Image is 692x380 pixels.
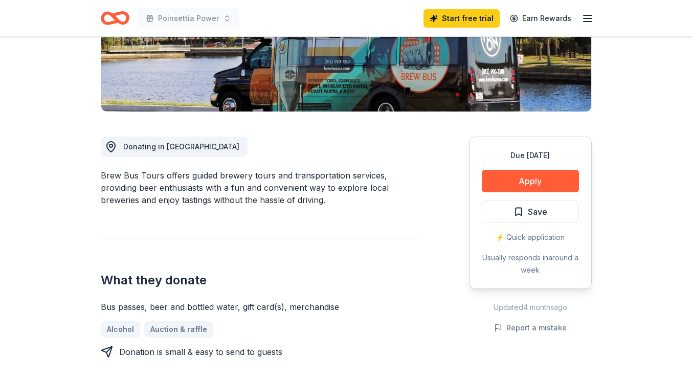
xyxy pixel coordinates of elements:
[101,6,129,30] a: Home
[469,301,592,314] div: Updated 4 months ago
[494,322,567,334] button: Report a mistake
[482,231,579,243] div: ⚡️ Quick application
[423,9,500,28] a: Start free trial
[123,142,239,151] span: Donating in [GEOGRAPHIC_DATA]
[482,170,579,192] button: Apply
[101,272,420,288] h2: What they donate
[482,149,579,162] div: Due [DATE]
[138,8,239,29] button: Poinsettia Power
[144,321,213,338] a: Auction & raffle
[101,169,420,206] div: Brew Bus Tours offers guided brewery tours and transportation services, providing beer enthusiast...
[528,205,547,218] span: Save
[119,346,282,358] div: Donation is small & easy to send to guests
[504,9,577,28] a: Earn Rewards
[101,321,140,338] a: Alcohol
[101,301,420,313] div: Bus passes, beer and bottled water, gift card(s), merchandise
[158,12,219,25] span: Poinsettia Power
[482,200,579,223] button: Save
[482,252,579,276] div: Usually responds in around a week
